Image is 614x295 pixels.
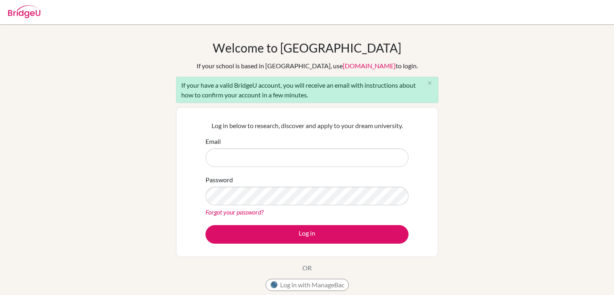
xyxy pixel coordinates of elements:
button: Log in [205,225,409,244]
button: Log in with ManageBac [266,279,349,291]
label: Email [205,137,221,146]
p: Log in below to research, discover and apply to your dream university. [205,121,409,131]
h1: Welcome to [GEOGRAPHIC_DATA] [213,40,401,55]
label: Password [205,175,233,185]
img: Bridge-U [8,5,40,18]
div: If your have a valid BridgeU account, you will receive an email with instructions about how to co... [176,77,438,103]
p: OR [302,263,312,273]
div: If your school is based in [GEOGRAPHIC_DATA], use to login. [197,61,418,71]
button: Close [422,77,438,89]
a: [DOMAIN_NAME] [343,62,396,70]
i: close [427,80,433,86]
a: Forgot your password? [205,208,264,216]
